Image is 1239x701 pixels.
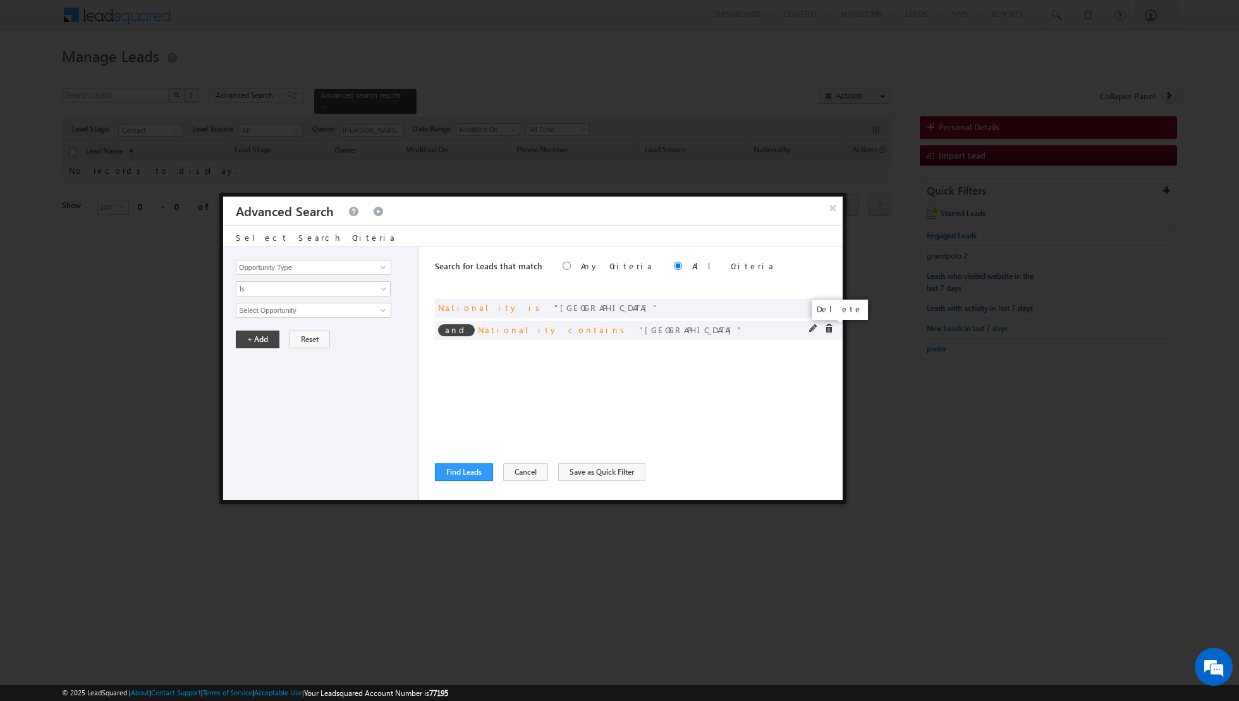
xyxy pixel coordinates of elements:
[236,260,391,275] input: Type to Search
[639,324,743,335] span: [GEOGRAPHIC_DATA]
[554,302,659,313] span: [GEOGRAPHIC_DATA]
[236,331,279,348] button: + Add
[581,260,654,271] label: Any Criteria
[558,463,645,481] button: Save as Quick Filter
[374,304,389,317] a: Show All Items
[66,66,212,83] div: Chat with us now
[823,197,843,219] button: ×
[236,283,374,295] span: Is
[151,688,201,697] a: Contact Support
[131,688,149,697] a: About
[692,260,775,271] label: All Criteria
[374,261,389,274] a: Show All Items
[203,688,252,697] a: Terms of Service
[478,324,558,335] span: Nationality
[16,117,231,379] textarea: Type your message and hit 'Enter'
[568,324,629,335] span: contains
[528,302,544,313] span: is
[503,463,548,481] button: Cancel
[236,303,391,318] input: Type to Search
[172,389,229,406] em: Start Chat
[290,331,330,348] button: Reset
[435,463,493,481] button: Find Leads
[435,260,542,271] span: Search for Leads that match
[438,324,475,336] span: and
[429,688,448,698] span: 77195
[254,688,302,697] a: Acceptable Use
[207,6,238,37] div: Minimize live chat window
[438,302,518,313] span: Nationality
[236,281,391,296] a: Is
[21,66,53,83] img: d_60004797649_company_0_60004797649
[236,232,396,243] span: Select Search Criteria
[62,687,448,699] span: © 2025 LeadSquared | | | | |
[236,197,334,225] h3: Advanced Search
[304,688,448,698] span: Your Leadsquared Account Number is
[812,300,868,320] div: Delete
